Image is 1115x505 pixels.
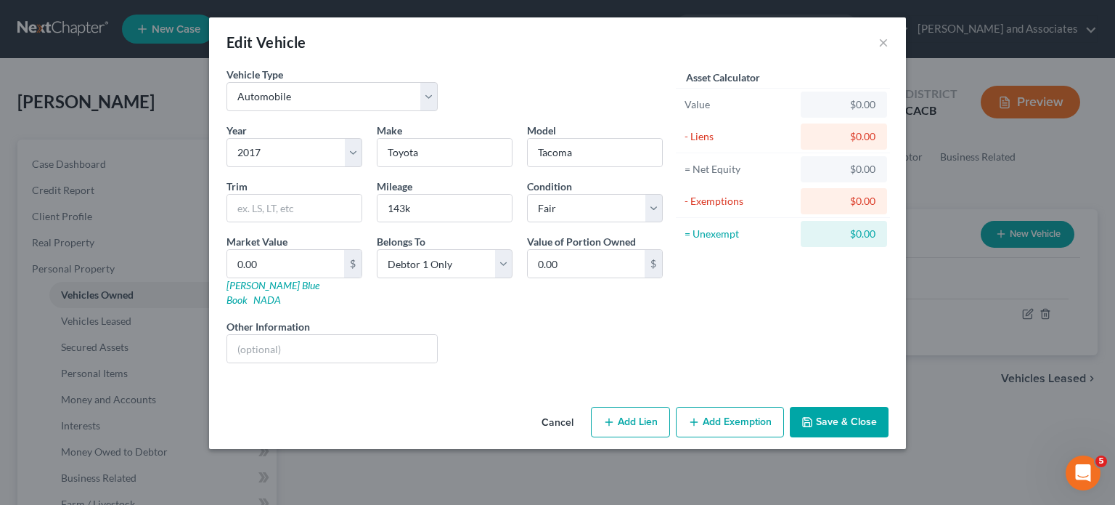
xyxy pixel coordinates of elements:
[812,162,875,177] div: $0.00
[227,195,362,222] input: ex. LS, LT, etc
[226,319,310,334] label: Other Information
[253,294,281,306] a: NADA
[645,250,662,278] div: $
[226,67,283,82] label: Vehicle Type
[226,123,247,138] label: Year
[226,234,287,249] label: Market Value
[812,97,875,112] div: $0.00
[226,179,248,194] label: Trim
[685,129,794,144] div: - Liens
[676,407,784,437] button: Add Exemption
[1095,456,1107,467] span: 5
[344,250,362,278] div: $
[878,33,889,51] button: ×
[591,407,670,437] button: Add Lien
[812,194,875,209] div: $0.00
[377,195,512,222] input: --
[686,70,760,85] label: Asset Calculator
[527,179,572,194] label: Condition
[226,32,306,52] div: Edit Vehicle
[685,97,794,112] div: Value
[530,408,585,437] button: Cancel
[377,179,412,194] label: Mileage
[227,335,437,363] input: (optional)
[226,279,319,306] a: [PERSON_NAME] Blue Book
[377,124,402,137] span: Make
[227,250,344,278] input: 0.00
[377,235,425,248] span: Belongs To
[528,250,645,278] input: 0.00
[685,194,794,209] div: - Exemptions
[527,123,556,138] label: Model
[528,139,662,166] input: ex. Altima
[685,227,794,241] div: = Unexempt
[377,139,512,166] input: ex. Nissan
[685,162,794,177] div: = Net Equity
[1066,456,1100,490] iframe: Intercom live chat
[790,407,889,437] button: Save & Close
[527,234,636,249] label: Value of Portion Owned
[812,227,875,241] div: $0.00
[812,129,875,144] div: $0.00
